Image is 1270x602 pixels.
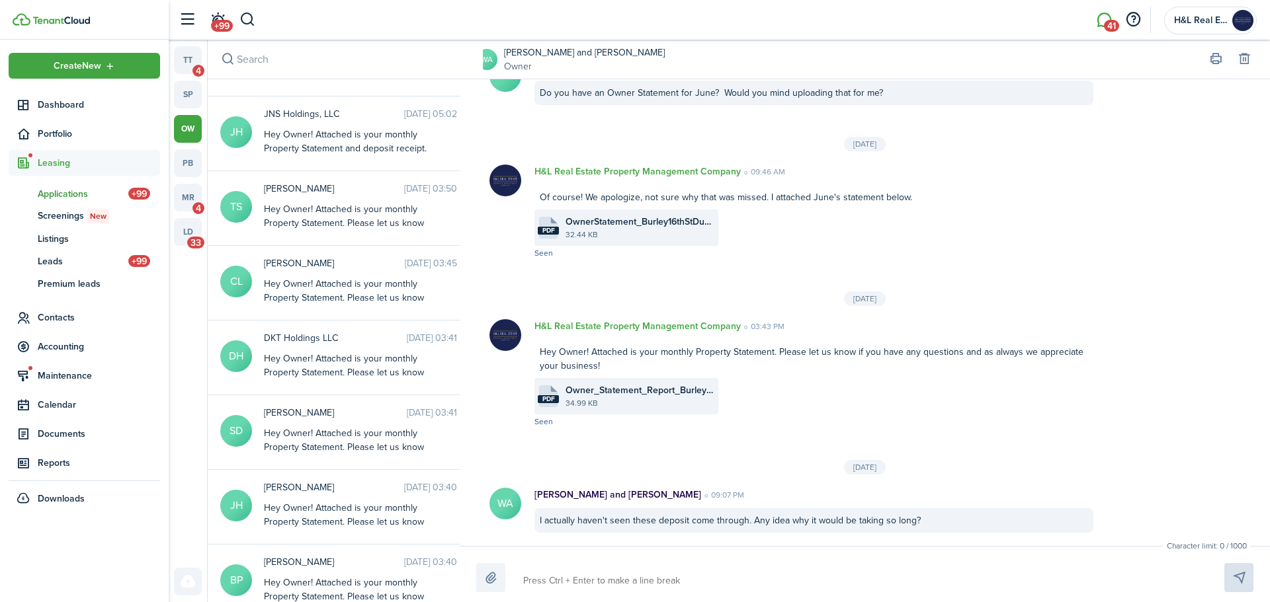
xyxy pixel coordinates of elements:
[174,115,202,143] a: ow
[32,17,90,24] img: TenantCloud
[9,250,160,272] a: Leads+99
[174,81,202,108] a: sp
[404,182,472,196] time: [DATE] 03:50 PM
[264,277,429,332] div: Hey Owner! Attached is your monthly Property Statement. Please let us know if you have any questi...
[128,255,150,267] span: +99
[741,166,785,178] time: 09:46 AM
[187,237,204,248] span: 33
[38,156,160,170] span: Leasing
[264,107,404,121] span: JNS Holdings, LLC
[264,202,429,258] div: Hey Owner! Attached is your monthly Property Statement. Please let us know if you have any questi...
[9,92,160,118] a: Dashboard
[566,397,715,409] file-size: 34.99 KB
[38,311,160,324] span: Contacts
[844,460,886,474] div: [DATE]
[192,65,204,77] span: 4
[38,187,128,201] span: Applications
[534,488,701,502] p: [PERSON_NAME] and [PERSON_NAME]
[1174,16,1227,25] span: H&L Real Estate Property Management Company
[264,182,404,196] span: Teesa Sinclair
[538,217,559,239] file-icon: File
[264,426,429,482] div: Hey Owner! Attached is your monthly Property Statement. Please let us know if you have any questi...
[534,81,1093,105] div: Do you have an Owner Statement for June? Would you mind uploading that for me?
[534,340,1093,378] div: Hey Owner! Attached is your monthly Property Statement. Please let us know if you have any questi...
[128,188,150,200] span: +99
[538,395,559,403] file-extension: pdf
[174,149,202,177] a: pb
[566,215,715,229] span: OwnerStatement_Burley16thStDuplex_June.pdf
[844,137,886,151] div: [DATE]
[174,218,202,246] a: ld
[404,107,472,121] time: [DATE] 05:02 PM
[174,184,202,211] a: mr
[220,564,252,596] avatar-text: BP
[38,492,85,506] span: Downloads
[9,227,160,250] a: Listings
[220,266,252,297] avatar-text: CL
[534,165,741,178] p: H&L Real Estate Property Management Company
[489,319,521,351] img: H&L Real Estate Property Management Company
[1232,10,1253,31] img: H&L Real Estate Property Management Company
[220,415,252,447] avatar-text: SD
[90,210,106,222] span: New
[476,49,497,70] a: WA
[38,127,160,141] span: Portfolio
[404,480,472,494] time: [DATE] 03:40 PM
[175,7,200,32] button: Open sidebar
[534,247,553,259] span: Seen
[701,489,744,501] time: 09:07 PM
[844,291,886,306] div: [DATE]
[538,385,559,407] file-icon: File
[38,369,160,383] span: Maintenance
[407,331,472,345] time: [DATE] 03:41 PM
[218,50,237,69] button: Search
[38,427,160,441] span: Documents
[534,185,1093,209] div: Of course! We apologize, not sure why that was missed. I attached June's statement below.
[38,398,160,412] span: Calendar
[1164,540,1250,552] small: Character limit: 0 / 1000
[538,227,559,235] file-extension: pdf
[1206,50,1225,69] button: Print
[264,406,407,420] span: Sierra Davis
[38,456,160,470] span: Reports
[1122,9,1144,31] button: Open resource center
[220,490,252,521] avatar-text: JH
[38,340,160,354] span: Accounting
[264,352,429,407] div: Hey Owner! Attached is your monthly Property Statement. Please let us know if you have any questi...
[1235,50,1253,69] button: Delete
[407,406,472,420] time: [DATE] 03:41 PM
[504,59,665,73] a: Owner
[13,13,30,26] img: TenantCloud
[211,20,233,32] span: +99
[566,383,715,397] span: Owner_Statement_Report_Burley16thStDuplex_ID733592 (1).pdf
[54,61,101,71] span: Create New
[404,555,472,569] time: [DATE] 03:40 PM
[38,277,160,291] span: Premium leads
[534,508,1093,533] div: I actually haven't seen these deposit come through. Any idea why it would be taking so long?
[405,256,472,270] time: [DATE] 03:45 PM
[534,319,741,333] p: H&L Real Estate Property Management Company
[264,480,404,494] span: Janet Hobbs
[38,232,160,246] span: Listings
[741,320,784,332] time: 03:43 PM
[38,254,128,268] span: Leads
[489,488,521,519] avatar-text: WA
[9,450,160,476] a: Reports
[239,9,256,31] button: Search
[504,46,665,59] a: [PERSON_NAME] and [PERSON_NAME]
[9,182,160,205] a: Applications+99
[9,53,160,79] button: Open menu
[220,340,252,372] avatar-text: DH
[220,191,252,223] avatar-text: TS
[566,229,715,241] file-size: 32.44 KB
[264,128,429,197] div: Hey Owner! Attached is your monthly Property Statement and deposit receipt. Please let us know if...
[489,165,521,196] img: H&L Real Estate Property Management Company
[38,98,160,112] span: Dashboard
[192,202,204,214] span: 4
[264,501,429,556] div: Hey Owner! Attached is your monthly Property Statement. Please let us know if you have any questi...
[220,116,252,148] avatar-text: JH
[208,40,483,79] input: search
[264,256,405,270] span: Christine Larson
